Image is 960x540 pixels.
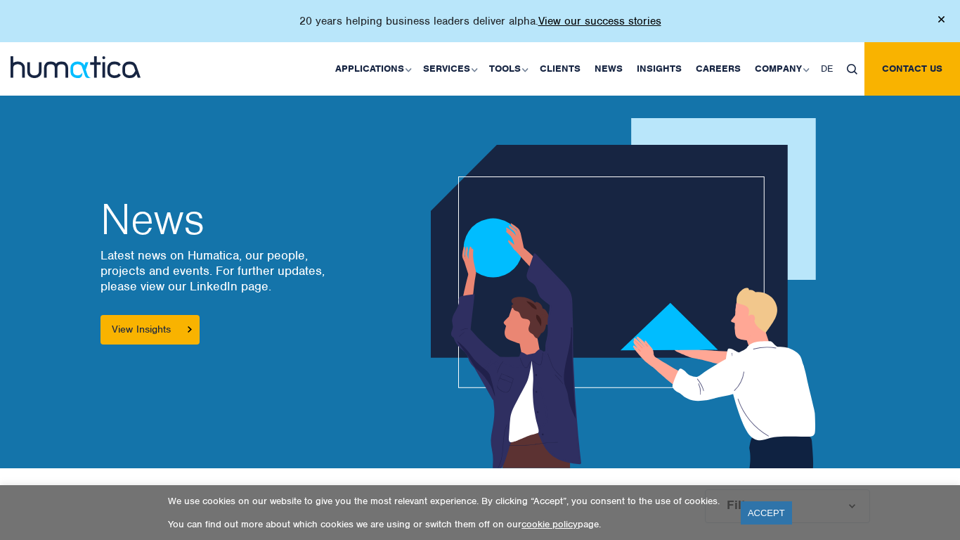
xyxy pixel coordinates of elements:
img: logo [11,56,141,78]
a: News [588,42,630,96]
img: news_ban1 [431,118,829,468]
a: Services [416,42,482,96]
a: Clients [533,42,588,96]
a: cookie policy [521,518,578,530]
img: arrowicon [188,326,192,333]
a: Careers [689,42,748,96]
a: View our success stories [538,14,661,28]
h2: News [100,198,336,240]
a: Company [748,42,814,96]
p: Latest news on Humatica, our people, projects and events. For further updates, please view our Li... [100,247,336,294]
p: You can find out more about which cookies we are using or switch them off on our page. [168,518,723,530]
a: Tools [482,42,533,96]
a: DE [814,42,840,96]
a: ACCEPT [741,501,792,525]
a: Contact us [864,42,960,96]
p: We use cookies on our website to give you the most relevant experience. By clicking “Accept”, you... [168,495,723,507]
a: Insights [630,42,689,96]
a: View Insights [100,315,200,345]
img: search_icon [847,64,857,75]
p: 20 years helping business leaders deliver alpha. [299,14,661,28]
a: Applications [328,42,416,96]
span: DE [821,63,833,75]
